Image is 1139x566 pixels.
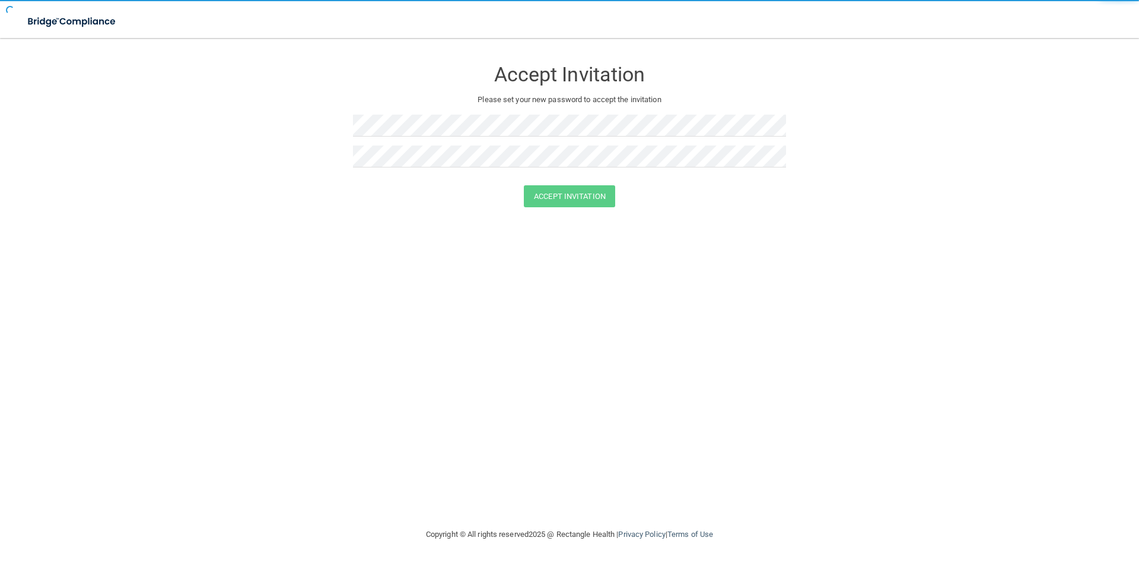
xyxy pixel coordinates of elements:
p: Please set your new password to accept the invitation [362,93,777,107]
img: bridge_compliance_login_screen.278c3ca4.svg [18,10,127,34]
div: Copyright © All rights reserved 2025 @ Rectangle Health | | [353,516,786,554]
a: Terms of Use [667,530,713,539]
button: Accept Invitation [524,185,615,207]
a: Privacy Policy [618,530,665,539]
h3: Accept Invitation [353,64,786,86]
